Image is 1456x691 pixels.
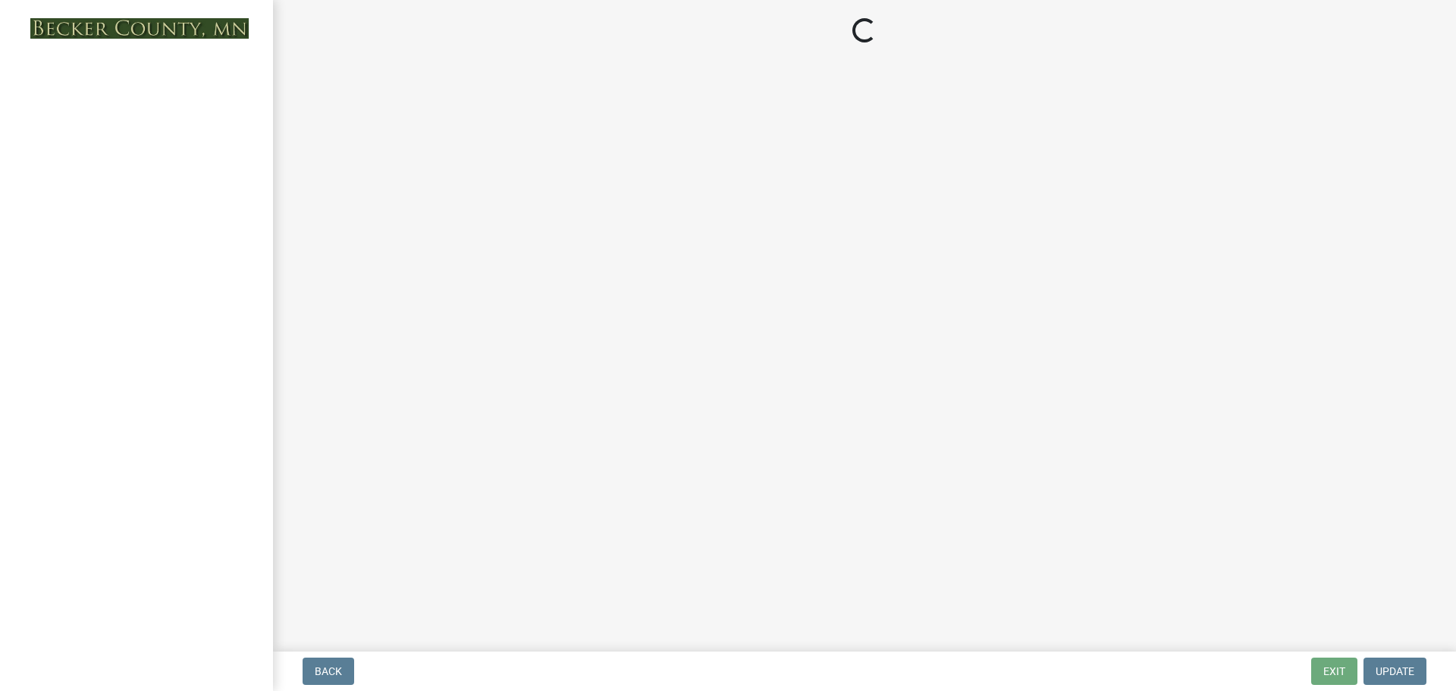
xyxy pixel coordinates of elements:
span: Back [315,665,342,677]
button: Update [1363,658,1426,685]
span: Update [1376,665,1414,677]
button: Back [303,658,354,685]
button: Exit [1311,658,1357,685]
img: Becker County, Minnesota [30,18,249,39]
